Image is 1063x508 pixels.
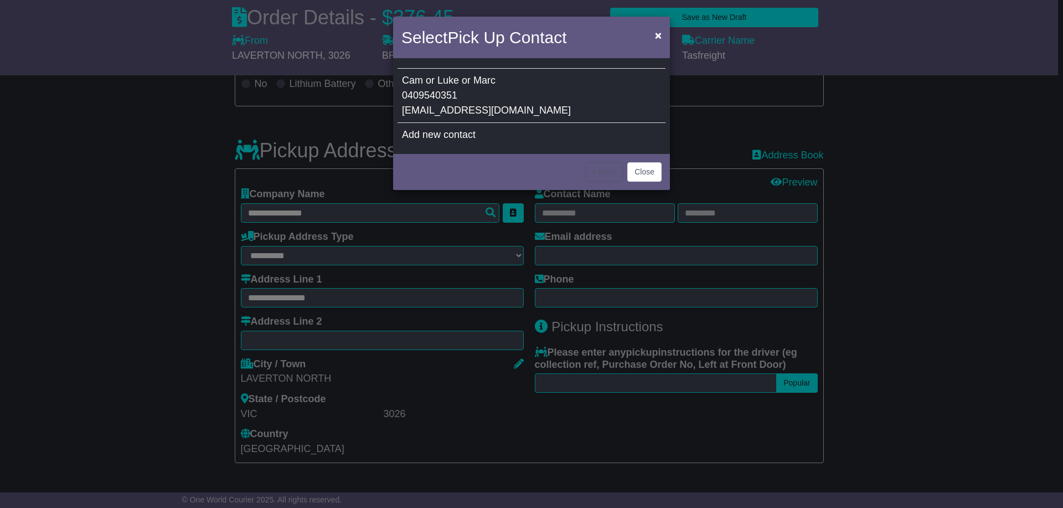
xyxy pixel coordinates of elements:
button: Close [627,162,662,182]
button: < Back [585,162,623,182]
span: or Marc [462,75,496,86]
span: 0409540351 [402,90,457,101]
span: Pick Up [447,28,504,47]
span: [EMAIL_ADDRESS][DOMAIN_NAME] [402,105,571,116]
span: × [655,29,662,42]
span: Contact [509,28,566,47]
h4: Select [401,25,566,50]
span: Add new contact [402,129,476,140]
span: Cam or Luke [402,75,459,86]
button: Close [649,24,667,47]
